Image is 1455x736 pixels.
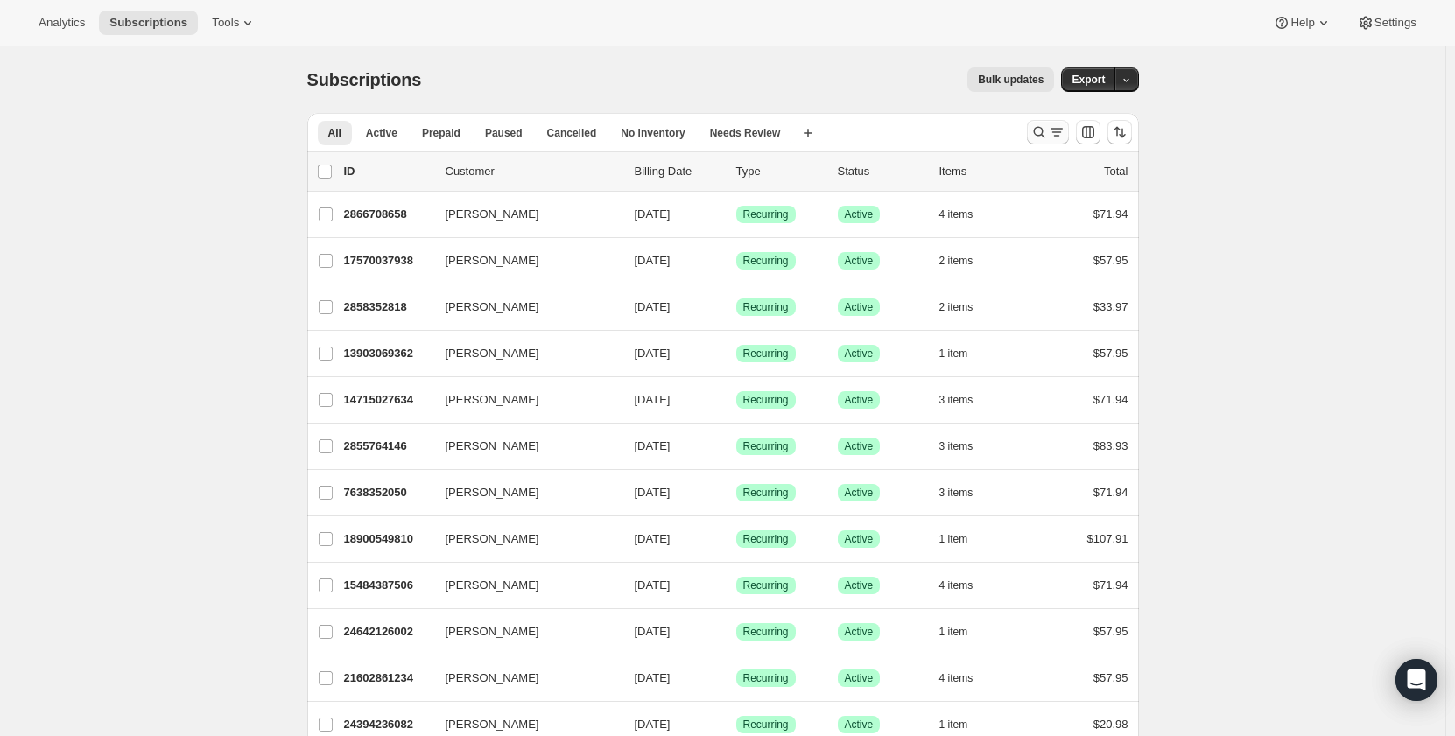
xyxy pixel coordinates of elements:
[635,532,671,545] span: [DATE]
[635,486,671,499] span: [DATE]
[845,578,874,592] span: Active
[743,532,789,546] span: Recurring
[307,70,422,89] span: Subscriptions
[446,669,539,687] span: [PERSON_NAME]
[710,126,781,140] span: Needs Review
[1093,439,1128,452] span: $83.93
[446,484,539,501] span: [PERSON_NAME]
[435,200,610,228] button: [PERSON_NAME]
[845,532,874,546] span: Active
[422,126,460,140] span: Prepaid
[743,207,789,221] span: Recurring
[939,439,974,453] span: 3 items
[435,432,610,460] button: [PERSON_NAME]
[939,202,993,227] button: 4 items
[743,254,789,268] span: Recurring
[1093,625,1128,638] span: $57.95
[845,393,874,407] span: Active
[344,669,432,687] p: 21602861234
[212,16,239,30] span: Tools
[344,623,432,641] p: 24642126002
[743,486,789,500] span: Recurring
[446,252,539,270] span: [PERSON_NAME]
[939,393,974,407] span: 3 items
[344,573,1128,598] div: 15484387506[PERSON_NAME][DATE]SuccessRecurringSuccessActive4 items$71.94
[1374,16,1416,30] span: Settings
[328,126,341,140] span: All
[344,716,432,733] p: 24394236082
[435,247,610,275] button: [PERSON_NAME]
[344,345,432,362] p: 13903069362
[635,671,671,684] span: [DATE]
[939,295,993,319] button: 2 items
[845,439,874,453] span: Active
[743,718,789,732] span: Recurring
[435,664,610,692] button: [PERSON_NAME]
[635,439,671,452] span: [DATE]
[1076,120,1100,144] button: Customize table column order and visibility
[1290,16,1314,30] span: Help
[435,571,610,599] button: [PERSON_NAME]
[366,126,397,140] span: Active
[1093,207,1128,221] span: $71.94
[635,625,671,638] span: [DATE]
[344,620,1128,644] div: 24642126002[PERSON_NAME][DATE]SuccessRecurringSuccessActive1 item$57.95
[743,393,789,407] span: Recurring
[446,163,621,180] p: Customer
[939,527,988,551] button: 1 item
[1093,486,1128,499] span: $71.94
[635,718,671,731] span: [DATE]
[344,202,1128,227] div: 2866708658[PERSON_NAME][DATE]SuccessRecurringSuccessActive4 items$71.94
[845,254,874,268] span: Active
[967,67,1054,92] button: Bulk updates
[446,438,539,455] span: [PERSON_NAME]
[845,300,874,314] span: Active
[1093,578,1128,592] span: $71.94
[1027,120,1069,144] button: Search and filter results
[635,578,671,592] span: [DATE]
[1262,11,1342,35] button: Help
[1093,347,1128,360] span: $57.95
[1104,163,1128,180] p: Total
[939,671,974,685] span: 4 items
[446,716,539,733] span: [PERSON_NAME]
[939,388,993,412] button: 3 items
[939,300,974,314] span: 2 items
[435,293,610,321] button: [PERSON_NAME]
[201,11,267,35] button: Tools
[344,163,1128,180] div: IDCustomerBilling DateTypeStatusItemsTotal
[109,16,187,30] span: Subscriptions
[939,341,988,366] button: 1 item
[939,573,993,598] button: 4 items
[743,439,789,453] span: Recurring
[978,73,1044,87] span: Bulk updates
[939,625,968,639] span: 1 item
[794,121,822,145] button: Create new view
[344,295,1128,319] div: 2858352818[PERSON_NAME][DATE]SuccessRecurringSuccessActive2 items$33.97
[344,480,1128,505] div: 7638352050[PERSON_NAME][DATE]SuccessRecurringSuccessActive3 items$71.94
[344,341,1128,366] div: 13903069362[PERSON_NAME][DATE]SuccessRecurringSuccessActive1 item$57.95
[621,126,685,140] span: No inventory
[939,480,993,505] button: 3 items
[1093,671,1128,684] span: $57.95
[743,300,789,314] span: Recurring
[547,126,597,140] span: Cancelled
[1346,11,1427,35] button: Settings
[1093,254,1128,267] span: $57.95
[939,578,974,592] span: 4 items
[939,532,968,546] span: 1 item
[446,391,539,409] span: [PERSON_NAME]
[344,252,432,270] p: 17570037938
[446,530,539,548] span: [PERSON_NAME]
[446,298,539,316] span: [PERSON_NAME]
[1072,73,1105,87] span: Export
[845,671,874,685] span: Active
[845,347,874,361] span: Active
[344,666,1128,690] div: 21602861234[PERSON_NAME][DATE]SuccessRecurringSuccessActive4 items$57.95
[635,163,722,180] p: Billing Date
[1093,393,1128,406] span: $71.94
[1395,659,1437,701] div: Open Intercom Messenger
[1093,718,1128,731] span: $20.98
[446,577,539,594] span: [PERSON_NAME]
[39,16,85,30] span: Analytics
